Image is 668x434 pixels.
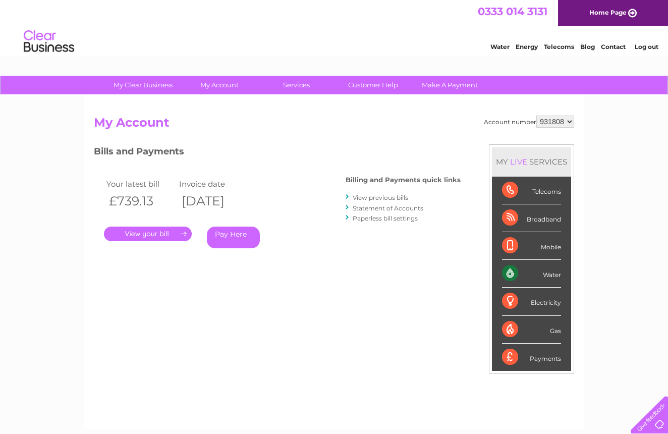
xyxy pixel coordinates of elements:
a: Contact [601,43,626,50]
div: Account number [484,116,574,128]
a: Statement of Accounts [353,204,423,212]
a: Telecoms [544,43,574,50]
a: Water [490,43,510,50]
div: MY SERVICES [492,147,571,176]
h2: My Account [94,116,574,135]
a: My Account [178,76,261,94]
a: Services [255,76,338,94]
th: £739.13 [104,191,177,211]
h4: Billing and Payments quick links [346,176,461,184]
a: Energy [516,43,538,50]
td: Your latest bill [104,177,177,191]
a: . [104,227,192,241]
div: Payments [502,344,561,371]
a: Log out [635,43,658,50]
div: Broadband [502,204,561,232]
div: Water [502,260,561,288]
div: Gas [502,316,561,344]
a: Pay Here [207,227,260,248]
a: Make A Payment [408,76,491,94]
a: View previous bills [353,194,408,201]
a: Customer Help [331,76,415,94]
img: logo.png [23,26,75,57]
div: Electricity [502,288,561,315]
td: Invoice date [177,177,249,191]
a: Blog [580,43,595,50]
a: Paperless bill settings [353,214,418,222]
div: LIVE [508,157,529,167]
div: Clear Business is a trading name of Verastar Limited (registered in [GEOGRAPHIC_DATA] No. 3667643... [96,6,573,49]
a: 0333 014 3131 [478,5,547,18]
a: My Clear Business [101,76,185,94]
div: Telecoms [502,177,561,204]
div: Mobile [502,232,561,260]
h3: Bills and Payments [94,144,461,162]
th: [DATE] [177,191,249,211]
